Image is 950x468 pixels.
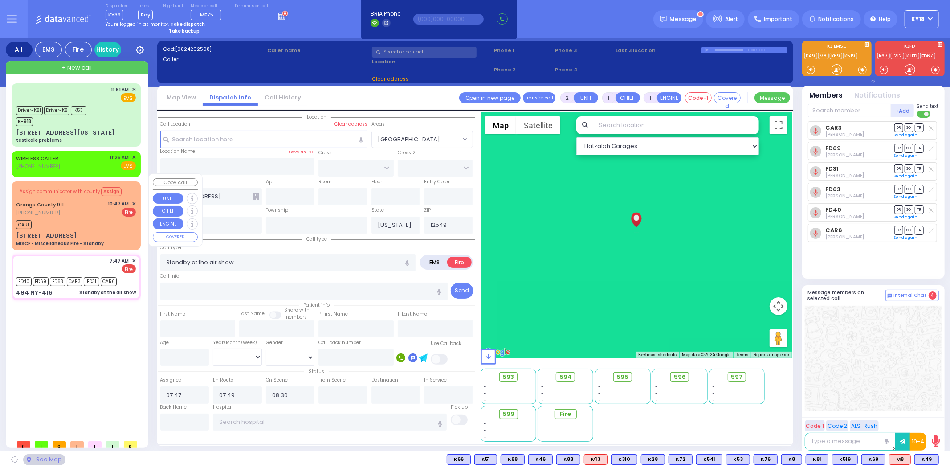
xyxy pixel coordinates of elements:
[826,420,848,431] button: Code 2
[213,404,232,411] label: Hospital
[424,377,447,384] label: In Service
[810,90,843,101] button: Members
[501,454,525,465] div: BLS
[714,92,741,103] button: Covered
[485,116,516,134] button: Show street map
[372,58,491,66] label: Location
[106,4,128,9] label: Dispatcher
[483,346,512,358] a: Open this area in Google Maps (opens a new window)
[616,47,701,54] label: Last 3 location
[574,92,598,103] button: UNIT
[598,390,601,397] span: -
[111,86,129,93] span: 11:51 AM
[501,454,525,465] div: K88
[891,53,904,59] a: 1212
[267,47,369,54] label: Caller name
[669,454,693,465] div: BLS
[459,92,521,103] a: Open in new page
[17,441,30,448] span: 0
[106,441,119,448] span: 1
[124,163,133,169] u: EMS
[825,145,841,152] a: FD69
[62,63,92,72] span: + New call
[713,383,715,390] span: -
[915,185,924,193] span: TR
[825,131,864,138] span: Joseph Blumenthal
[804,53,817,59] a: K49
[894,164,903,173] span: DR
[371,121,385,128] label: Areas
[16,201,64,208] a: Orange County 911
[674,373,686,382] span: 596
[484,397,487,403] span: -
[213,339,262,346] div: Year/Month/Week/Day
[35,13,94,25] img: Logo
[16,209,60,216] span: [PHONE_NUMBER]
[447,454,471,465] div: K66
[318,311,348,318] label: P First Name
[200,11,213,18] span: MF75
[754,454,778,465] div: BLS
[484,434,487,440] span: -
[451,283,473,299] button: Send
[894,132,918,138] a: Send again
[101,277,117,286] span: CAR6
[584,454,608,465] div: M13
[556,454,580,465] div: BLS
[6,42,33,57] div: All
[910,433,926,451] button: 10-4
[516,116,560,134] button: Show satellite imagery
[915,226,924,234] span: TR
[894,292,927,299] span: Internal Chat
[371,10,400,18] span: BRIA Phone
[502,410,514,419] span: 599
[16,231,77,240] div: [STREET_ADDRESS]
[915,123,924,132] span: TR
[84,277,99,286] span: FD31
[894,153,918,158] a: Send again
[915,164,924,173] span: TR
[160,121,191,128] label: Call Location
[825,227,842,234] a: CAR6
[770,329,787,347] button: Drag Pegman onto the map to open Street View
[235,4,268,9] label: Fire units on call
[153,232,198,242] button: COVERED
[138,4,153,9] label: Lines
[861,454,885,465] div: K69
[160,93,203,102] a: Map View
[484,427,487,434] span: -
[915,205,924,214] span: TR
[451,404,468,411] label: Pick up
[894,194,918,199] a: Send again
[484,383,487,390] span: -
[101,187,122,196] button: Assign
[905,185,913,193] span: SO
[16,220,32,229] span: CAR1
[905,205,913,214] span: SO
[106,10,123,20] span: KY39
[655,397,658,403] span: -
[894,144,903,152] span: DR
[731,373,743,382] span: 597
[593,116,758,134] input: Search location
[160,148,196,155] label: Location Name
[655,390,658,397] span: -
[424,178,449,185] label: Entry Code
[65,42,92,57] div: Fire
[169,28,200,34] strong: Take backup
[284,314,307,320] span: members
[447,257,472,268] label: Fire
[920,53,935,59] a: FD67
[830,53,842,59] a: K69
[726,454,750,465] div: K53
[153,193,183,204] button: UNIT
[106,21,169,28] span: You're logged in as monitor.
[334,121,367,128] label: Clear address
[378,135,440,144] span: [GEOGRAPHIC_DATA]
[474,454,497,465] div: K51
[35,42,62,57] div: EMS
[670,15,697,24] span: Message
[726,454,750,465] div: BLS
[905,53,919,59] a: KJFD
[318,339,361,346] label: Call back number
